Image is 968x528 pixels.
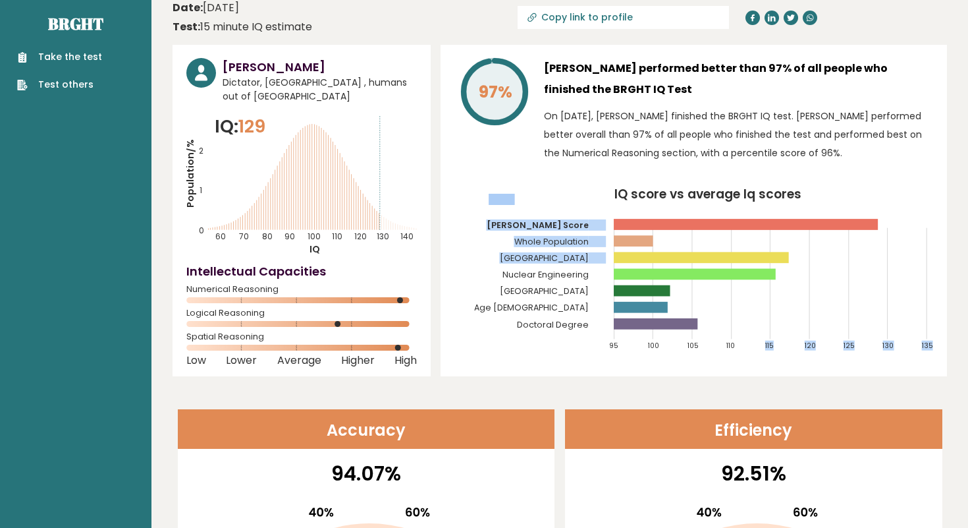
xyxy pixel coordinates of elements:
tspan: 60 [215,231,226,242]
tspan: 90 [284,231,295,242]
tspan: 100 [308,231,321,242]
tspan: [GEOGRAPHIC_DATA] [500,252,589,264]
tspan: 0 [199,225,204,236]
span: Average [277,358,321,363]
tspan: 2 [199,145,203,156]
tspan: 130 [883,341,894,351]
tspan: 95 [609,341,618,351]
tspan: 120 [805,341,816,351]
tspan: Age [DEMOGRAPHIC_DATA] [474,303,589,314]
tspan: 100 [649,341,660,351]
h3: [PERSON_NAME] performed better than 97% of all people who finished the BRGHT IQ Test [544,58,933,100]
h3: [PERSON_NAME] [223,58,417,76]
span: Lower [226,358,257,363]
tspan: [PERSON_NAME] Score [487,220,589,231]
span: Low [186,358,206,363]
span: 129 [238,114,265,138]
span: Spatial Reasoning [186,334,417,339]
tspan: Whole Population [514,236,589,247]
tspan: 110 [332,231,342,242]
p: IQ: [215,113,265,140]
tspan: [GEOGRAPHIC_DATA] [500,286,589,297]
tspan: IQ score vs average Iq scores [614,185,801,203]
tspan: Nuclear Engineering [502,269,589,280]
a: Test others [17,78,102,92]
header: Accuracy [178,409,555,449]
span: Higher [341,358,375,363]
span: Numerical Reasoning [186,287,417,292]
tspan: 115 [766,341,774,351]
p: 94.07% [186,459,547,488]
tspan: 97% [479,80,512,103]
header: Efficiency [565,409,942,449]
p: 92.51% [574,459,934,488]
a: Take the test [17,50,102,64]
tspan: 135 [923,341,934,351]
span: Dictator, [GEOGRAPHIC_DATA] , humans out of [GEOGRAPHIC_DATA] [223,76,417,103]
tspan: 110 [726,341,735,351]
tspan: 125 [844,341,855,351]
tspan: 130 [377,231,389,242]
tspan: 70 [239,231,249,242]
tspan: 80 [262,231,273,242]
tspan: 140 [400,231,414,242]
tspan: 120 [354,231,367,242]
span: High [394,358,417,363]
a: Brght [48,13,103,34]
tspan: 105 [687,341,699,351]
span: Logical Reasoning [186,310,417,316]
div: 15 minute IQ estimate [173,19,312,35]
h4: Intellectual Capacities [186,262,417,280]
p: On [DATE], [PERSON_NAME] finished the BRGHT IQ test. [PERSON_NAME] performed better overall than ... [544,107,933,162]
b: Test: [173,19,200,34]
tspan: Population/% [184,139,197,208]
tspan: 1 [200,185,202,196]
tspan: Doctoral Degree [517,319,589,330]
tspan: IQ [309,243,320,256]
